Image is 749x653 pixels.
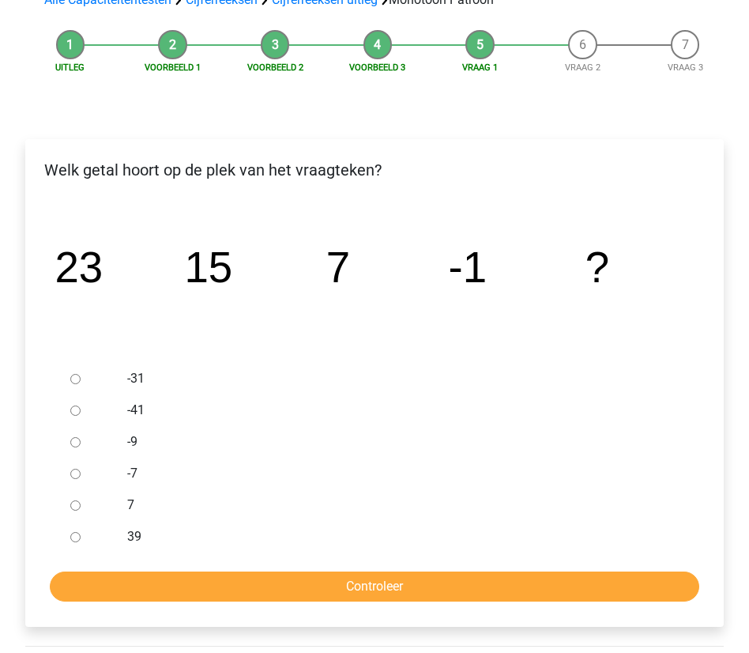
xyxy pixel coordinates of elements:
tspan: -1 [449,243,487,292]
a: Vraag 3 [668,62,703,73]
tspan: ? [585,243,609,292]
label: 39 [127,527,673,546]
label: -9 [127,432,673,451]
a: Uitleg [55,62,85,73]
a: Voorbeeld 3 [349,62,405,73]
p: Welk getal hoort op de plek van het vraagteken? [38,158,711,182]
a: Voorbeeld 1 [145,62,201,73]
tspan: 7 [326,243,350,292]
label: -7 [127,464,673,483]
label: 7 [127,496,673,515]
input: Controleer [50,572,699,602]
a: Vraag 1 [462,62,498,73]
a: Vraag 2 [565,62,600,73]
tspan: 15 [184,243,232,292]
tspan: 23 [55,243,103,292]
a: Voorbeeld 2 [247,62,303,73]
label: -31 [127,369,673,388]
label: -41 [127,401,673,420]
